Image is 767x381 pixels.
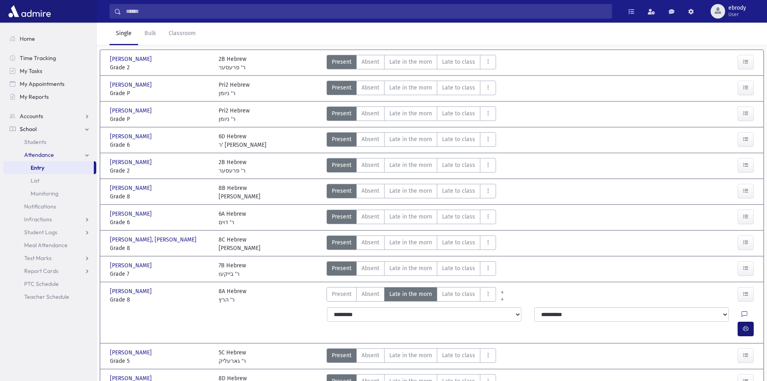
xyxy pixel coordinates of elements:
span: Student Logs [24,229,57,236]
span: Late in the morn [389,264,432,273]
a: Classroom [162,23,202,45]
span: ebrody [728,5,746,11]
a: Attendance [3,148,96,161]
span: Late to class [442,109,475,118]
div: AttTypes [327,132,496,149]
div: 8B Hebrew [PERSON_NAME] [219,184,260,201]
a: Single [110,23,138,45]
span: Time Tracking [20,54,56,62]
a: Test Marks [3,252,96,264]
div: 5C Hebrew ר' גארעליק [219,348,246,365]
span: Meal Attendance [24,242,68,249]
div: AttTypes [327,210,496,227]
span: [PERSON_NAME] [110,261,153,270]
span: Grade P [110,115,211,123]
span: Report Cards [24,267,58,275]
span: Absent [362,290,379,298]
input: Search [121,4,612,19]
span: My Tasks [20,67,42,75]
span: Absent [362,351,379,360]
span: Absent [362,83,379,92]
span: Late to class [442,83,475,92]
span: Late to class [442,264,475,273]
span: School [20,125,37,133]
span: Absent [362,109,379,118]
span: Present [332,238,351,247]
span: Late to class [442,187,475,195]
a: Time Tracking [3,52,96,65]
span: Grade P [110,89,211,98]
span: Test Marks [24,254,52,262]
div: AttTypes [327,55,496,72]
span: Present [332,135,351,144]
span: Late to class [442,238,475,247]
span: Grade 2 [110,167,211,175]
span: Accounts [20,112,43,120]
a: Teacher Schedule [3,290,96,303]
span: Grade 5 [110,357,211,365]
div: AttTypes [327,184,496,201]
span: Late in the morn [389,83,432,92]
a: Notifications [3,200,96,213]
a: Report Cards [3,264,96,277]
span: Grade 8 [110,244,211,252]
div: AttTypes [327,235,496,252]
span: [PERSON_NAME] [110,55,153,63]
a: Infractions [3,213,96,226]
span: User [728,11,746,18]
a: My Appointments [3,77,96,90]
span: Present [332,290,351,298]
span: [PERSON_NAME] [110,158,153,167]
span: Present [332,351,351,360]
span: Entry [31,164,44,171]
span: Late in the morn [389,351,432,360]
div: 2B Hebrew ר' פרעסער [219,158,246,175]
div: AttTypes [327,348,496,365]
span: Late in the morn [389,161,432,169]
span: Late to class [442,212,475,221]
a: My Tasks [3,65,96,77]
span: My Reports [20,93,49,100]
span: My Appointments [20,80,64,87]
div: 6D Hebrew ר' [PERSON_NAME] [219,132,267,149]
span: [PERSON_NAME] [110,348,153,357]
span: Grade 7 [110,270,211,278]
a: Meal Attendance [3,239,96,252]
span: Grade 8 [110,192,211,201]
span: [PERSON_NAME] [110,210,153,218]
span: PTC Schedule [24,280,59,287]
div: AttTypes [327,261,496,278]
a: Student Logs [3,226,96,239]
span: Absent [362,212,379,221]
a: My Reports [3,90,96,103]
span: Present [332,212,351,221]
div: Pri2 Hebrew ר' ניומן [219,106,250,123]
span: [PERSON_NAME] [110,81,153,89]
span: Present [332,58,351,66]
span: Late in the morn [389,290,432,298]
span: Grade 6 [110,218,211,227]
div: AttTypes [327,81,496,98]
span: Late in the morn [389,109,432,118]
span: Present [332,83,351,92]
a: List [3,174,96,187]
div: AttTypes [327,106,496,123]
div: AttTypes [327,287,496,304]
div: Pri2 Hebrew ר' ניומן [219,81,250,98]
span: Late in the morn [389,187,432,195]
a: Entry [3,161,94,174]
span: Grade 2 [110,63,211,72]
a: Home [3,32,96,45]
span: Late in the morn [389,212,432,221]
div: 8A Hebrew ר' הרץ [219,287,246,304]
img: AdmirePro [6,3,53,19]
span: [PERSON_NAME] [110,132,153,141]
span: Teacher Schedule [24,293,69,300]
span: Absent [362,264,379,273]
span: Late in the morn [389,238,432,247]
span: Monitoring [31,190,58,197]
span: Home [20,35,35,42]
span: Late to class [442,161,475,169]
span: [PERSON_NAME] [110,106,153,115]
span: Present [332,161,351,169]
